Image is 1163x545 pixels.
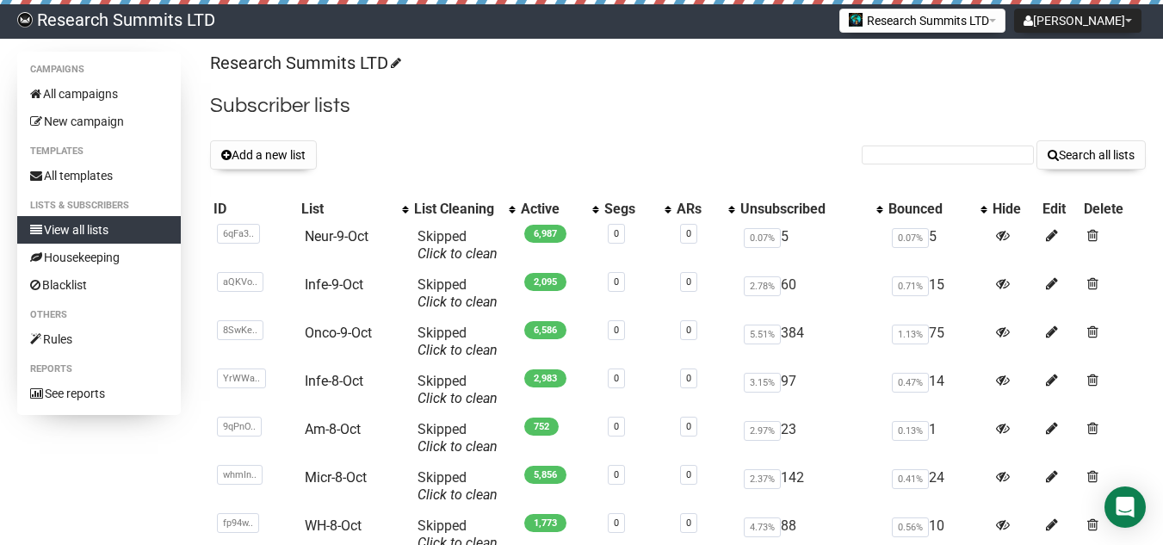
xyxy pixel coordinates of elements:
[17,12,33,28] img: bccbfd5974049ef095ce3c15df0eef5a
[17,216,181,244] a: View all lists
[418,228,498,262] span: Skipped
[601,197,673,221] th: Segs: No sort applied, activate to apply an ascending sort
[17,244,181,271] a: Housekeeping
[418,245,498,262] a: Click to clean
[17,59,181,80] li: Campaigns
[744,421,781,441] span: 2.97%
[849,13,863,27] img: 2.jpg
[686,517,691,529] a: 0
[217,320,263,340] span: 8SwKe..
[524,369,566,387] span: 2,983
[418,325,498,358] span: Skipped
[737,221,885,269] td: 5
[17,380,181,407] a: See reports
[885,366,990,414] td: 14
[414,201,500,218] div: List Cleaning
[993,201,1035,218] div: Hide
[411,197,517,221] th: List Cleaning: No sort applied, activate to apply an ascending sort
[305,325,372,341] a: Onco-9-Oct
[524,514,566,532] span: 1,773
[604,201,656,218] div: Segs
[737,269,885,318] td: 60
[737,462,885,511] td: 142
[1104,486,1146,528] div: Open Intercom Messenger
[892,421,929,441] span: 0.13%
[737,197,885,221] th: Unsubscribed: No sort applied, activate to apply an ascending sort
[17,141,181,162] li: Templates
[686,469,691,480] a: 0
[686,276,691,288] a: 0
[17,359,181,380] li: Reports
[298,197,411,221] th: List: No sort applied, activate to apply an ascending sort
[614,421,619,432] a: 0
[614,373,619,384] a: 0
[217,272,263,292] span: aQKVo..
[524,225,566,243] span: 6,987
[210,140,317,170] button: Add a new list
[744,228,781,248] span: 0.07%
[737,318,885,366] td: 384
[301,201,393,218] div: List
[17,162,181,189] a: All templates
[521,201,583,218] div: Active
[677,201,720,218] div: ARs
[210,197,298,221] th: ID: No sort applied, sorting is disabled
[17,271,181,299] a: Blacklist
[892,325,929,344] span: 1.13%
[885,197,990,221] th: Bounced: No sort applied, activate to apply an ascending sort
[614,228,619,239] a: 0
[305,421,361,437] a: Am-8-Oct
[1036,140,1146,170] button: Search all lists
[686,421,691,432] a: 0
[418,438,498,455] a: Click to clean
[524,466,566,484] span: 5,856
[418,294,498,310] a: Click to clean
[839,9,1005,33] button: Research Summits LTD
[614,517,619,529] a: 0
[210,90,1146,121] h2: Subscriber lists
[524,321,566,339] span: 6,586
[17,325,181,353] a: Rules
[614,325,619,336] a: 0
[892,228,929,248] span: 0.07%
[1014,9,1141,33] button: [PERSON_NAME]
[744,469,781,489] span: 2.37%
[744,325,781,344] span: 5.51%
[740,201,868,218] div: Unsubscribed
[989,197,1038,221] th: Hide: No sort applied, sorting is disabled
[217,224,260,244] span: 6qFa3..
[744,276,781,296] span: 2.78%
[210,53,399,73] a: Research Summits LTD
[305,228,368,245] a: Neur-9-Oct
[885,462,990,511] td: 24
[673,197,737,221] th: ARs: No sort applied, activate to apply an ascending sort
[418,421,498,455] span: Skipped
[885,221,990,269] td: 5
[305,517,362,534] a: WH-8-Oct
[17,80,181,108] a: All campaigns
[418,469,498,503] span: Skipped
[892,469,929,489] span: 0.41%
[744,373,781,393] span: 3.15%
[888,201,973,218] div: Bounced
[524,418,559,436] span: 752
[213,201,294,218] div: ID
[418,373,498,406] span: Skipped
[217,465,263,485] span: whmIn..
[1039,197,1081,221] th: Edit: No sort applied, sorting is disabled
[418,342,498,358] a: Click to clean
[524,273,566,291] span: 2,095
[17,195,181,216] li: Lists & subscribers
[305,373,363,389] a: Infe-8-Oct
[217,513,259,533] span: fp94w..
[614,469,619,480] a: 0
[305,469,367,486] a: Micr-8-Oct
[686,373,691,384] a: 0
[885,269,990,318] td: 15
[744,517,781,537] span: 4.73%
[17,108,181,135] a: New campaign
[892,373,929,393] span: 0.47%
[892,517,929,537] span: 0.56%
[17,305,181,325] li: Others
[737,414,885,462] td: 23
